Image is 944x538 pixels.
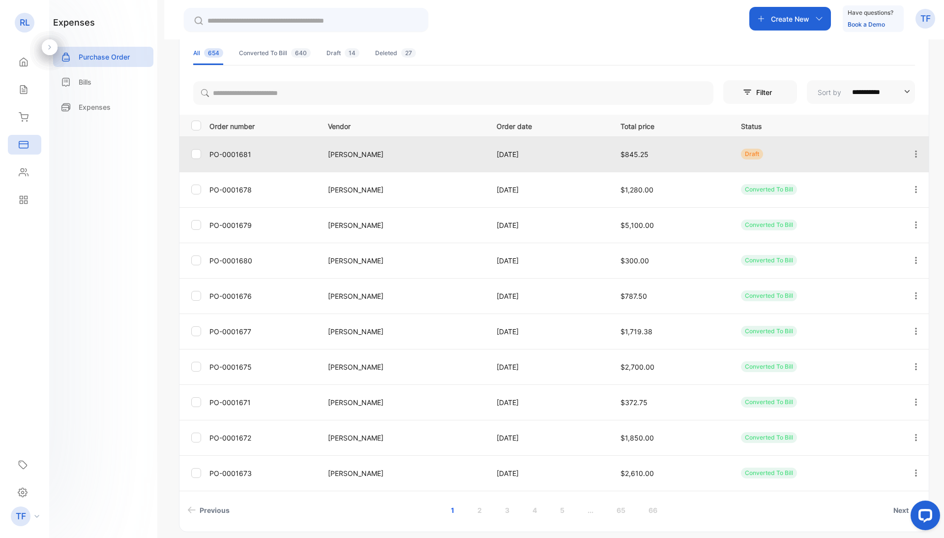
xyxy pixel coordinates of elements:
p: [DATE] [497,362,600,372]
span: Converted To Bill [745,256,793,264]
a: Book a Demo [848,21,885,28]
p: PO-0001676 [209,291,316,301]
span: Converted To Bill [745,434,793,441]
p: [PERSON_NAME] [328,433,476,443]
p: [PERSON_NAME] [328,326,476,337]
p: Expenses [79,102,111,112]
p: PO-0001679 [209,220,316,230]
p: Total price [620,119,721,131]
p: RL [20,16,30,29]
p: [PERSON_NAME] [328,220,476,230]
span: 654 [204,48,223,58]
span: 14 [345,48,359,58]
span: Draft [745,150,759,158]
p: PO-0001672 [209,433,316,443]
span: Converted To Bill [745,398,793,406]
ul: Pagination [179,501,929,519]
p: [DATE] [497,468,600,478]
span: 640 [291,48,311,58]
a: Next page [889,501,925,519]
a: Expenses [53,97,153,117]
span: Converted To Bill [745,186,793,193]
p: Create New [771,14,809,24]
p: PO-0001678 [209,185,316,195]
p: PO-0001671 [209,397,316,408]
p: TF [920,12,931,25]
p: PO-0001677 [209,326,316,337]
p: Status [741,119,891,131]
p: [PERSON_NAME] [328,362,476,372]
p: [PERSON_NAME] [328,291,476,301]
span: $1,719.38 [620,327,652,336]
span: $300.00 [620,256,649,265]
a: Page 5 [548,501,576,519]
a: Page 66 [637,501,669,519]
p: PO-0001680 [209,255,316,266]
button: Create New [749,7,831,31]
span: Next [893,505,909,515]
span: $1,850.00 [620,434,654,442]
span: $1,280.00 [620,186,653,194]
div: Draft [326,49,359,58]
span: $787.50 [620,292,647,300]
span: $372.75 [620,398,648,407]
p: Sort by [818,87,841,97]
span: Converted To Bill [745,292,793,299]
p: Order date [497,119,600,131]
div: Converted To Bill [239,49,311,58]
p: Have questions? [848,8,893,18]
p: [DATE] [497,326,600,337]
p: TF [16,510,26,523]
p: [DATE] [497,149,600,159]
span: Converted To Bill [745,327,793,335]
a: Bills [53,72,153,92]
span: Converted To Bill [745,221,793,228]
span: Converted To Bill [745,363,793,370]
a: Page 65 [605,501,637,519]
p: [PERSON_NAME] [328,397,476,408]
p: [DATE] [497,433,600,443]
a: Jump forward [576,501,605,519]
span: $5,100.00 [620,221,654,229]
h1: expenses [53,16,95,29]
p: Purchase Order [79,52,130,62]
p: [PERSON_NAME] [328,468,476,478]
p: Vendor [328,119,476,131]
span: 27 [401,48,416,58]
span: Converted To Bill [745,469,793,476]
p: [PERSON_NAME] [328,255,476,266]
span: $2,610.00 [620,469,654,477]
span: $845.25 [620,150,649,158]
span: Previous [200,505,230,515]
a: Page 1 is your current page [439,501,466,519]
p: [DATE] [497,185,600,195]
p: [PERSON_NAME] [328,149,476,159]
p: PO-0001681 [209,149,316,159]
span: $2,700.00 [620,363,654,371]
a: Purchase Order [53,47,153,67]
iframe: LiveChat chat widget [903,497,944,538]
p: PO-0001673 [209,468,316,478]
button: Sort by [807,80,915,104]
p: [DATE] [497,397,600,408]
p: Order number [209,119,316,131]
p: PO-0001675 [209,362,316,372]
a: Previous page [183,501,234,519]
a: Page 4 [521,501,549,519]
p: Bills [79,77,91,87]
p: [DATE] [497,291,600,301]
p: [DATE] [497,220,600,230]
p: [PERSON_NAME] [328,185,476,195]
a: Page 3 [493,501,521,519]
a: Page 2 [466,501,494,519]
p: [DATE] [497,255,600,266]
button: TF [915,7,935,31]
div: Deleted [375,49,416,58]
div: All [193,49,223,58]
